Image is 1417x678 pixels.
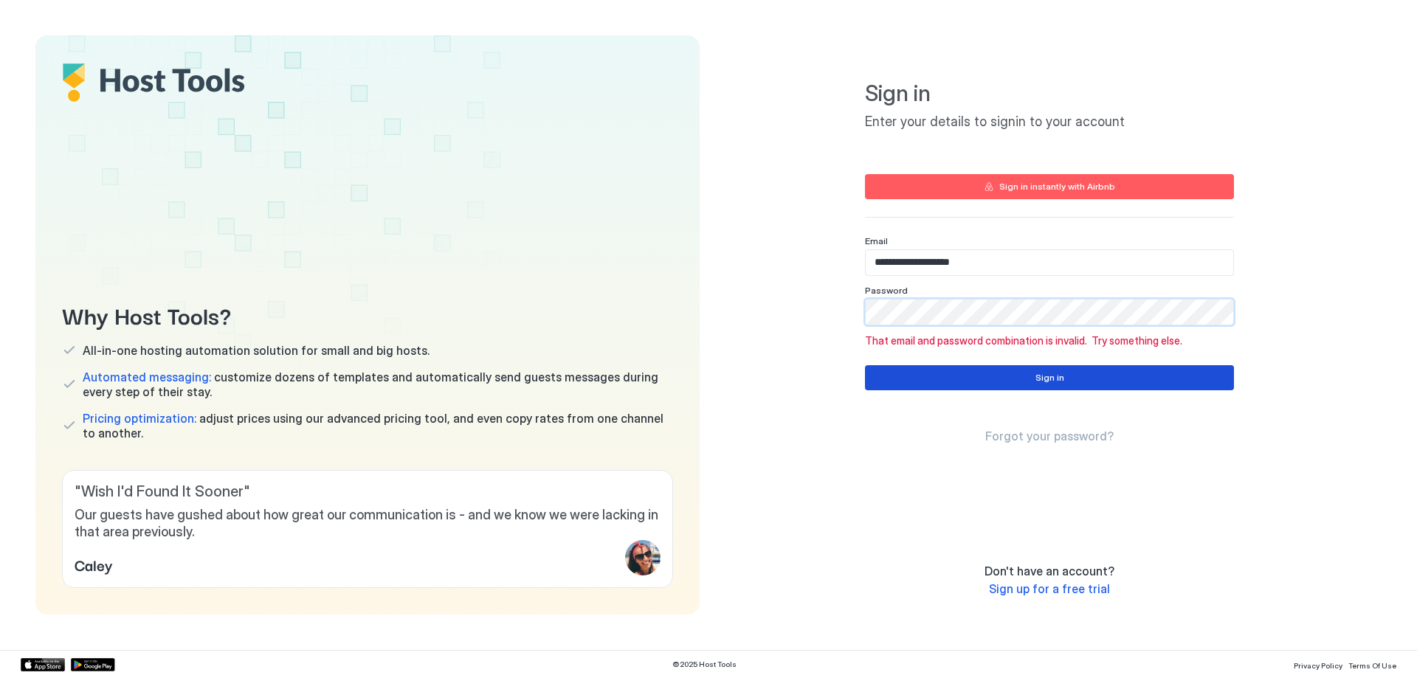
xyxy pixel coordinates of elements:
input: Input Field [866,300,1233,325]
a: Privacy Policy [1294,657,1342,672]
span: All-in-one hosting automation solution for small and big hosts. [83,343,430,358]
a: Google Play Store [71,658,115,671]
span: Automated messaging: [83,370,211,384]
a: Sign up for a free trial [989,581,1110,597]
span: Sign up for a free trial [989,581,1110,596]
span: © 2025 Host Tools [672,660,737,669]
a: Forgot your password? [985,429,1114,444]
span: Caley [75,553,113,575]
span: Password [865,285,908,296]
a: App Store [21,658,65,671]
button: Sign in instantly with Airbnb [865,174,1234,199]
span: Privacy Policy [1294,661,1342,670]
span: Our guests have gushed about how great our communication is - and we know we were lacking in that... [75,507,661,540]
div: Sign in instantly with Airbnb [999,180,1115,193]
span: customize dozens of templates and automatically send guests messages during every step of their s... [83,370,673,399]
input: Input Field [866,250,1233,275]
span: Terms Of Use [1348,661,1396,670]
span: Forgot your password? [985,429,1114,443]
iframe: Intercom live chat [15,628,50,663]
a: Terms Of Use [1348,657,1396,672]
span: Don't have an account? [985,564,1114,578]
span: Enter your details to signin to your account [865,114,1234,131]
div: profile [625,540,661,575]
span: adjust prices using our advanced pricing tool, and even copy rates from one channel to another. [83,411,673,440]
div: Sign in [1035,371,1064,384]
span: Email [865,235,888,246]
span: " Wish I'd Found It Sooner " [75,482,661,501]
span: Why Host Tools? [62,298,673,331]
span: That email and password combination is invalid. Try something else. [865,334,1234,347]
button: Sign in [865,365,1234,390]
span: Sign in [865,80,1234,108]
span: Pricing optimization: [83,411,196,426]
